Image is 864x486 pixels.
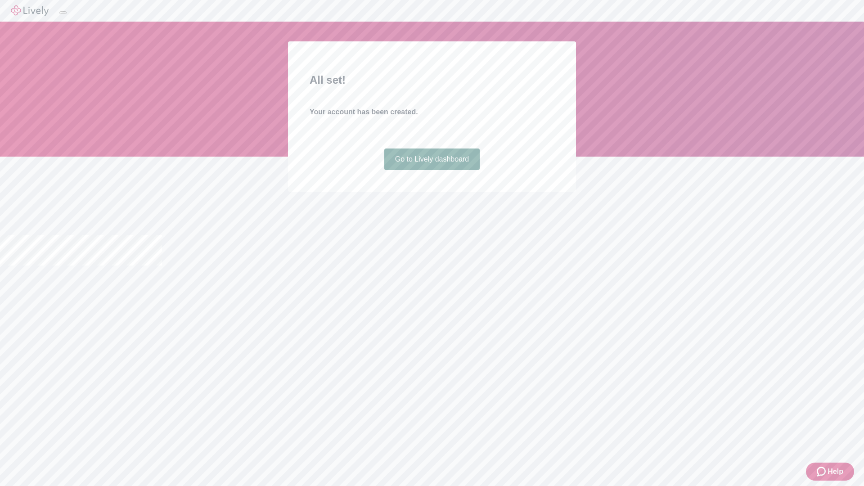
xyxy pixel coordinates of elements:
[59,11,67,14] button: Log out
[310,107,554,117] h4: Your account has been created.
[828,466,843,477] span: Help
[310,72,554,88] h2: All set!
[384,148,480,170] a: Go to Lively dashboard
[806,463,854,481] button: Zendesk support iconHelp
[11,5,49,16] img: Lively
[817,466,828,477] svg: Zendesk support icon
